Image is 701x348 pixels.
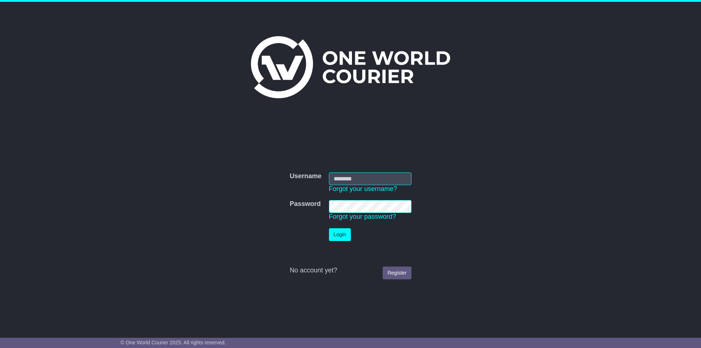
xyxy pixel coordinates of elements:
a: Forgot your username? [329,185,397,192]
a: Forgot your password? [329,213,396,220]
a: Register [383,267,411,279]
label: Username [290,172,321,180]
img: One World [251,36,450,98]
span: © One World Courier 2025. All rights reserved. [120,340,226,345]
div: No account yet? [290,267,411,275]
button: Login [329,228,351,241]
label: Password [290,200,321,208]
